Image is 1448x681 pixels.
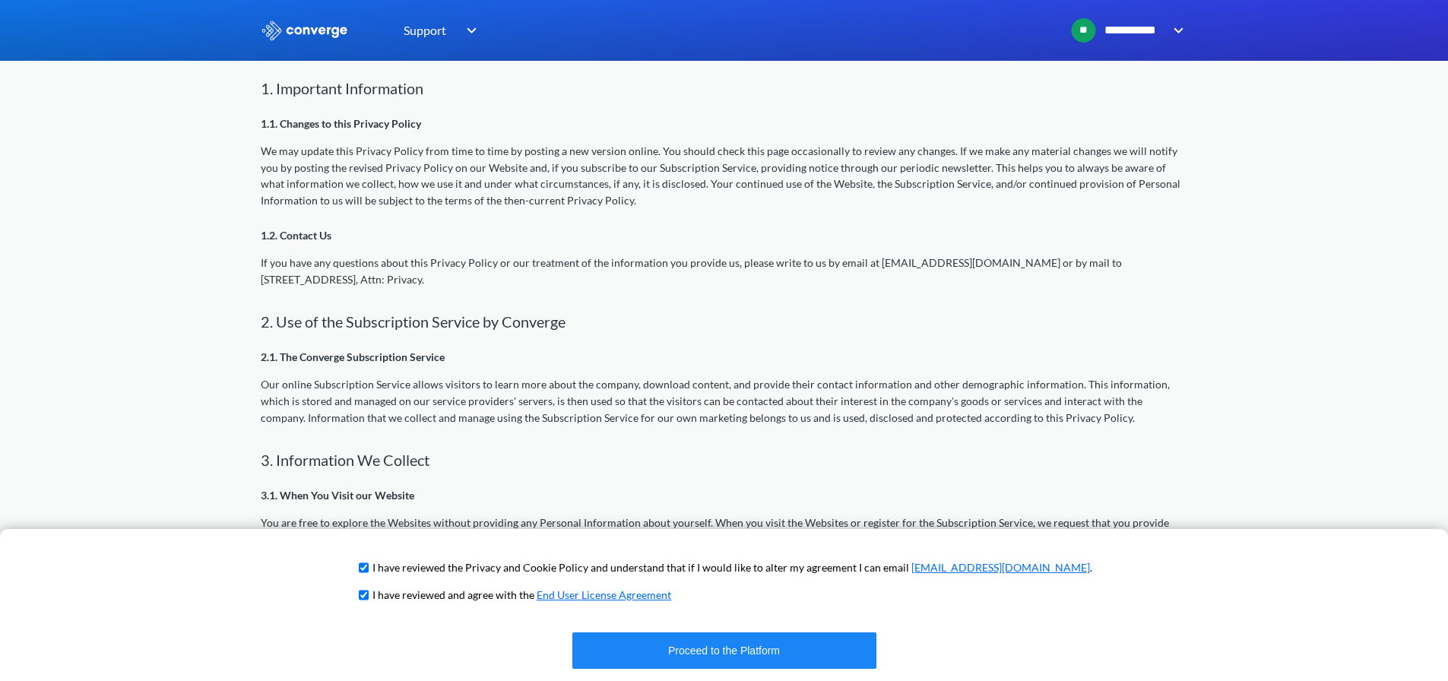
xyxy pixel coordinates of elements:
a: End User License Agreement [537,588,671,601]
img: logo_ewhite.svg [261,21,349,40]
p: 1.1. Changes to this Privacy Policy [261,116,1188,132]
p: 2.1. The Converge Subscription Service [261,349,1188,366]
img: downArrow.svg [1164,21,1188,40]
h2: 2. Use of the Subscription Service by Converge [261,312,1188,331]
img: downArrow.svg [457,21,481,40]
p: Our online Subscription Service allows visitors to learn more about the company, download content... [261,376,1188,426]
p: 3.1. When You Visit our Website [261,487,1188,504]
p: You are free to explore the Websites without providing any Personal Information about yourself. W... [261,515,1188,548]
span: Support [404,21,446,40]
p: 1.2. Contact Us [261,227,1188,244]
a: [EMAIL_ADDRESS][DOMAIN_NAME] [911,561,1090,574]
button: Proceed to the Platform [572,632,876,669]
p: If you have any questions about this Privacy Policy or our treatment of the information you provi... [261,255,1188,288]
p: I have reviewed and agree with the [372,587,671,603]
p: We may update this Privacy Policy from time to time by posting a new version online. You should c... [261,143,1188,210]
p: I have reviewed the Privacy and Cookie Policy and understand that if I would like to alter my agr... [372,559,1092,576]
h2: 3. Information We Collect [261,451,1188,469]
h2: 1. Important Information [261,79,1188,97]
